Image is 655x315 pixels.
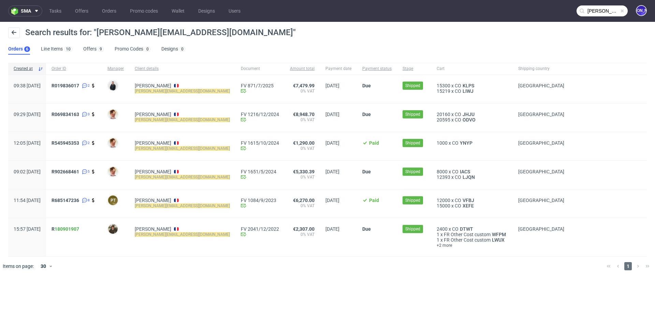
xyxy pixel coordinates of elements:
[14,198,41,203] span: 11:54 [DATE]
[108,138,118,148] img: Bartosz Ossowski
[437,140,507,146] div: x
[461,117,477,123] a: ODVO
[290,66,315,72] span: Amount total
[98,5,120,16] a: Orders
[461,112,476,117] a: JHJU
[362,112,371,117] span: Due
[461,174,476,180] a: LJQN
[126,5,162,16] a: Promo codes
[437,66,507,72] span: Cart
[452,169,458,174] span: CO
[362,169,371,174] span: Due
[52,198,79,203] span: R685147236
[325,66,351,72] span: Payment date
[369,140,379,146] span: Paid
[455,83,461,88] span: CO
[437,232,507,237] div: x
[437,117,507,123] div: x
[52,83,81,88] a: R019836017
[405,226,420,232] span: Shipped
[241,112,279,117] a: FV 1216/12/2024
[290,146,315,151] span: 0% VAT
[52,169,81,174] a: R902668461
[8,44,30,55] a: Orders6
[461,88,475,94] a: LIWJ
[461,203,475,209] span: XEFE
[518,66,564,72] span: Shipping country
[437,169,507,174] div: x
[293,198,315,203] span: €6,270.00
[491,237,506,243] span: LWUX
[325,112,339,117] span: [DATE]
[8,5,42,16] button: sma
[293,226,315,232] span: €2,307.00
[14,112,41,117] span: 09:29 [DATE]
[458,140,474,146] span: YNYP
[437,174,507,180] div: x
[52,112,81,117] a: R069834163
[518,198,564,203] span: [GEOGRAPHIC_DATA]
[455,198,461,203] span: CO
[325,140,339,146] span: [DATE]
[135,175,230,180] mark: [PERSON_NAME][EMAIL_ADDRESS][DOMAIN_NAME]
[108,110,118,119] img: Bartosz Ossowski
[437,174,450,180] span: 12393
[88,83,90,88] span: 2
[403,66,426,72] span: Stage
[241,198,279,203] a: FV 1084/9/2023
[290,174,315,180] span: 0% VAT
[437,243,507,248] span: +2 more
[518,112,564,117] span: [GEOGRAPHIC_DATA]
[135,232,230,237] mark: [PERSON_NAME][EMAIL_ADDRESS][DOMAIN_NAME]
[518,83,564,88] span: [GEOGRAPHIC_DATA]
[81,83,90,88] a: 2
[52,198,81,203] a: R685147236
[405,140,420,146] span: Shipped
[135,198,171,203] a: [PERSON_NAME]
[325,83,339,88] span: [DATE]
[437,117,450,123] span: 20595
[325,226,339,232] span: [DATE]
[458,226,475,232] a: DTWT
[290,232,315,237] span: 0% VAT
[293,169,315,174] span: €5,330.39
[55,226,79,232] a: 180901907
[52,83,79,88] span: R019836017
[224,5,245,16] a: Users
[461,198,476,203] span: VFBJ
[458,169,471,174] a: IACS
[66,47,71,52] div: 10
[52,112,79,117] span: R069834163
[37,261,49,271] div: 30
[52,66,97,72] span: Order ID
[452,226,458,232] span: CO
[437,112,450,117] span: 20160
[518,226,564,232] span: [GEOGRAPHIC_DATA]
[71,5,92,16] a: Offers
[83,44,104,55] a: Offers9
[491,232,507,237] span: WFPM
[405,169,420,175] span: Shipped
[146,47,149,52] div: 0
[194,5,219,16] a: Designs
[290,203,315,209] span: 0% VAT
[135,146,230,151] mark: [PERSON_NAME][EMAIL_ADDRESS][DOMAIN_NAME]
[81,169,90,174] a: 5
[52,169,79,174] span: R902668461
[518,169,564,174] span: [GEOGRAPHIC_DATA]
[437,198,507,203] div: x
[437,203,450,209] span: 15000
[52,140,81,146] a: R545945353
[461,83,476,88] a: KLPS
[168,5,189,16] a: Wallet
[241,83,279,88] a: FV 871/7/2025
[437,83,507,88] div: x
[135,117,230,122] mark: [PERSON_NAME][EMAIL_ADDRESS][DOMAIN_NAME]
[26,47,28,52] div: 6
[325,198,339,203] span: [DATE]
